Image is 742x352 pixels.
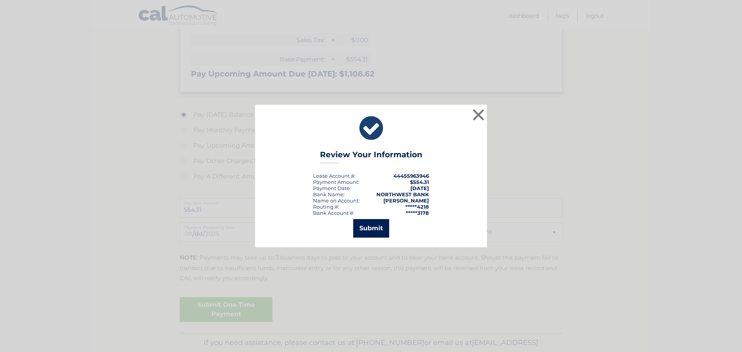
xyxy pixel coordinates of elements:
[313,173,356,179] div: Lease Account #:
[393,173,429,179] strong: 44455963946
[313,204,339,210] div: Routing #:
[313,197,360,204] div: Name on Account:
[410,185,429,191] span: [DATE]
[353,219,389,238] button: Submit
[313,179,359,185] div: Payment Amount:
[313,191,345,197] div: Bank Name:
[313,210,354,216] div: Bank Account #:
[376,191,429,197] strong: NORTHWEST BANK
[410,179,429,185] span: $554.31
[320,150,422,163] h3: Review Your Information
[313,185,350,191] span: Payment Date
[313,185,351,191] div: :
[471,107,486,122] button: ×
[383,197,429,204] strong: [PERSON_NAME]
